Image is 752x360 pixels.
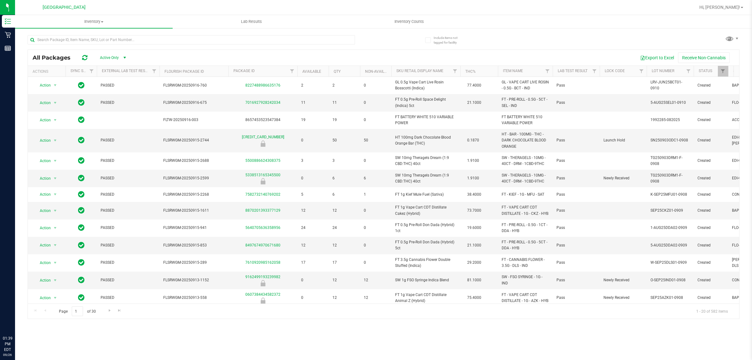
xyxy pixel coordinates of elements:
span: 19 [332,117,356,123]
div: Launch Hold [227,140,298,147]
span: 75.4000 [464,293,484,302]
span: 0.1870 [464,136,482,145]
span: Action [34,241,51,250]
span: 0 [364,158,388,164]
span: Action [34,98,51,107]
span: FLSRWGM-20250915-2599 [163,175,225,181]
span: 5-AUG25SEL01-0910 [650,100,690,106]
span: 12 [332,208,356,214]
span: FLSRWGM-20250915-2268 [163,192,225,198]
span: In Sync [78,190,85,199]
a: Lot Number [652,69,674,73]
span: Action [34,174,51,183]
a: Filter [718,66,728,77]
button: Export to Excel [636,52,678,63]
span: PASSED [101,137,156,143]
div: 8657453523547384 [227,117,298,123]
span: FLTW-20250916-003 [163,117,225,123]
a: 7610920985162058 [245,260,280,265]
a: SKU [733,69,740,73]
span: Action [34,258,51,267]
span: 0 [364,260,388,266]
span: SEP25CKZ01-0909 [650,208,690,214]
a: Sku Retail Display Name [396,69,443,73]
span: 19 [301,117,325,123]
a: 5338513165345500 [245,173,280,177]
span: In Sync [78,258,85,267]
span: 6 [364,175,388,181]
span: Pass [556,242,596,248]
a: THC% [465,69,476,74]
span: PASSED [101,192,156,198]
span: 50 [332,137,356,143]
span: SW - THERAGELS - 10MG - 40CT - DRM - 1CBD-9THC [502,155,549,167]
span: Action [34,81,51,90]
span: Created [697,225,724,231]
span: PASSED [101,100,156,106]
span: FT 0.5g Pre-Roll Don Dada (Hybrid) 1ct [395,222,457,234]
span: 2 [332,82,356,88]
span: Page of 30 [54,306,101,316]
span: Action [34,136,51,145]
span: SW 10mg Theragels Dream (1:9 CBD:THC) 40ct [395,155,457,167]
a: Filter [542,66,553,77]
span: 1992285-082025 [650,117,690,123]
a: Filter [636,66,647,77]
span: FLSRWGM-20250913-1152 [163,277,225,283]
span: 21.1000 [464,98,484,107]
span: In Sync [78,223,85,232]
span: Action [34,276,51,285]
a: Filter [589,66,600,77]
span: W-SEP25DLS01-0909 [650,260,690,266]
span: 1.9100 [464,174,482,183]
span: 5-AUG25DDA02-0909 [650,242,690,248]
span: PASSED [101,295,156,301]
span: Action [34,294,51,302]
span: PASSED [101,277,156,283]
span: PASSED [101,175,156,181]
a: Filter [149,66,159,77]
span: 0 [364,82,388,88]
span: 12 [332,295,356,301]
span: Pass [556,158,596,164]
a: [CREDIT_CARD_NUMBER] [242,135,284,139]
span: FLSRWGM-20250916-760 [163,82,225,88]
span: 6 [332,175,356,181]
div: Newly Received [227,280,298,286]
span: Inventory Counts [386,19,432,24]
span: 3 [301,158,325,164]
span: select [51,190,59,199]
span: 12 [332,242,356,248]
a: Filter [86,66,97,77]
span: K-SEP25MFU01-0908 [650,192,690,198]
span: FT 1g Vape Cart CDT Distillate Animal Z (Hybrid) [395,292,457,304]
a: Item Name [503,69,523,73]
span: 2 [301,82,325,88]
a: Lab Results [173,15,330,28]
span: Action [34,190,51,199]
a: 7016927928242034 [245,100,280,105]
span: PASSED [101,82,156,88]
span: 1 [364,192,388,198]
span: SEP25AZK01-0908 [650,295,690,301]
span: FT 0.5g Pre-Roll Space Delight (Indica) 5ct [395,97,457,109]
span: 73.7000 [464,206,484,215]
span: 50 [364,137,388,143]
a: External Lab Test Result [102,69,151,73]
span: FT - PRE-ROLL - 0.5G - 5CT - DDA - HYB [502,239,549,251]
span: 1.9100 [464,156,482,165]
a: Inventory [15,15,173,28]
span: select [51,241,59,250]
span: SW - THERAGELS - 10MG - 40CT - DRM - 1CBD-9THC [502,172,549,184]
a: Flourish Package ID [164,69,204,74]
span: select [51,81,59,90]
a: Package ID [233,69,255,73]
span: 0 [301,295,325,301]
span: FT BATTERY WHITE 510 VARIABLE POWER [395,114,457,126]
span: 0 [301,137,325,143]
span: Pass [556,208,596,214]
span: 11 [301,100,325,106]
a: Filter [287,66,297,77]
input: 1 [72,306,83,316]
span: PASSED [101,260,156,266]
